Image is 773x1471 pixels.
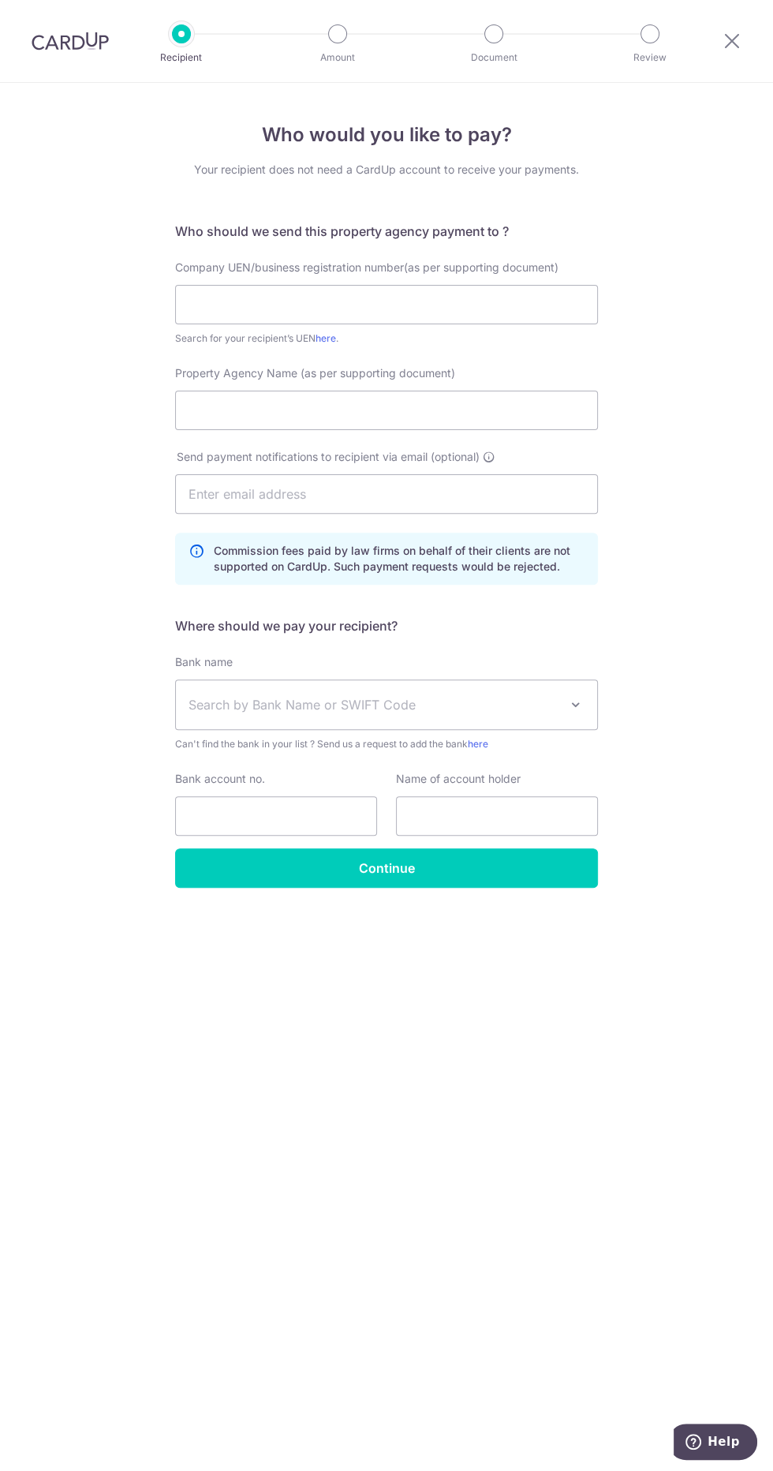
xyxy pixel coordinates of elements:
[468,738,488,750] a: here
[175,736,598,752] span: Can't find the bank in your list ? Send us a request to add the bank
[137,50,226,66] p: Recipient
[214,543,584,575] p: Commission fees paid by law firms on behalf of their clients are not supported on CardUp. Such pa...
[175,260,558,274] span: Company UEN/business registration number(as per supporting document)
[175,771,265,787] label: Bank account no.
[175,616,598,635] h5: Where should we pay your recipient?
[606,50,694,66] p: Review
[175,331,598,346] div: Search for your recipient’s UEN .
[175,654,233,670] label: Bank name
[175,162,598,178] div: Your recipient does not need a CardUp account to receive your payments.
[316,332,336,344] a: here
[175,222,598,241] h5: Who should we send this property agency payment to ?
[450,50,538,66] p: Document
[175,121,598,149] h4: Who would you like to pay?
[32,32,109,51] img: CardUp
[177,449,480,465] span: Send payment notifications to recipient via email (optional)
[189,695,559,714] span: Search by Bank Name or SWIFT Code
[175,848,598,888] input: Continue
[396,771,521,787] label: Name of account holder
[175,366,455,380] span: Property Agency Name (as per supporting document)
[175,474,598,514] input: Enter email address
[293,50,382,66] p: Amount
[674,1424,757,1463] iframe: Opens a widget where you can find more information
